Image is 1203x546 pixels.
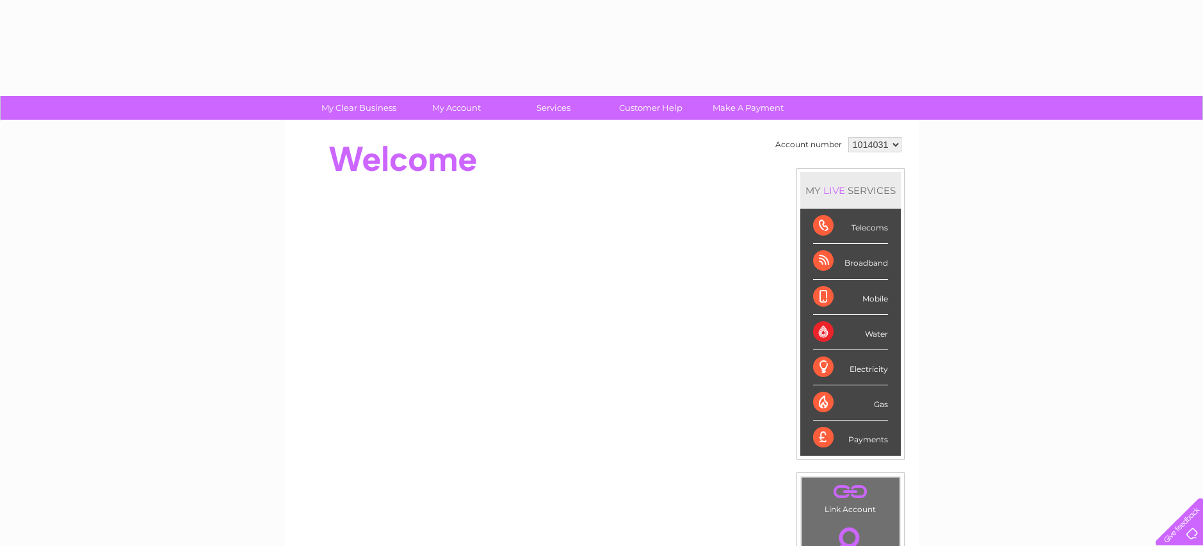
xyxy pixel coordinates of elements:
td: Link Account [801,477,900,517]
div: Water [813,315,888,350]
div: Mobile [813,280,888,315]
a: Make A Payment [695,96,801,120]
a: . [805,481,896,503]
a: Customer Help [598,96,704,120]
div: Electricity [813,350,888,385]
a: My Account [403,96,509,120]
div: LIVE [821,184,848,197]
div: MY SERVICES [800,172,901,209]
a: Services [501,96,606,120]
a: My Clear Business [306,96,412,120]
div: Telecoms [813,209,888,244]
div: Payments [813,421,888,455]
div: Broadband [813,244,888,279]
td: Account number [772,134,845,156]
div: Gas [813,385,888,421]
